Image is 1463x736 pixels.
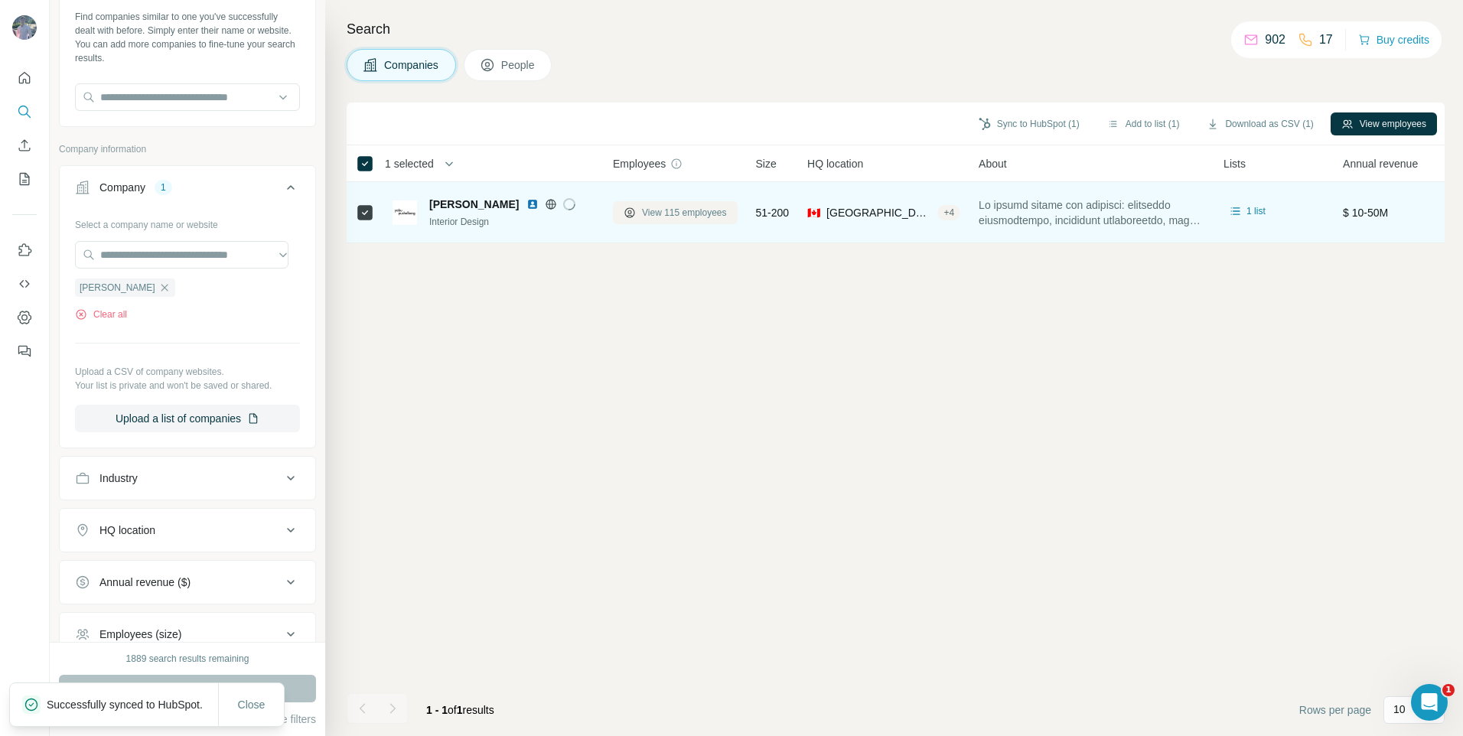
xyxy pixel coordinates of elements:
span: $ 10-50M [1343,207,1388,219]
img: LinkedIn logo [526,198,539,210]
button: Use Surfe on LinkedIn [12,236,37,264]
span: 1 [457,704,463,716]
span: 51-200 [756,205,790,220]
div: 1889 search results remaining [126,652,249,666]
img: Logo of Yabu Pushelberg [393,200,417,225]
button: Search [12,98,37,125]
button: Upload a list of companies [75,405,300,432]
button: Use Surfe API [12,270,37,298]
span: Employees [613,156,666,171]
button: Quick start [12,64,37,92]
iframe: Intercom live chat [1411,684,1448,721]
p: Successfully synced to HubSpot. [47,697,215,712]
span: 🇨🇦 [807,205,820,220]
span: About [979,156,1007,171]
span: 1 selected [385,156,434,171]
button: Clear all [75,308,127,321]
button: Enrich CSV [12,132,37,159]
button: Buy credits [1358,29,1429,50]
button: View employees [1331,112,1437,135]
span: results [426,704,494,716]
button: Company1 [60,169,315,212]
span: Annual revenue [1343,156,1418,171]
button: Employees (size) [60,616,315,653]
div: Interior Design [429,215,595,229]
button: Close [227,691,276,718]
span: 1 - 1 [426,704,448,716]
span: People [501,57,536,73]
div: 1 [155,181,172,194]
div: Company [99,180,145,195]
p: 10 [1393,702,1406,717]
span: View 115 employees [642,206,727,220]
div: Find companies similar to one you've successfully dealt with before. Simply enter their name or w... [75,10,300,65]
button: My lists [12,165,37,193]
span: HQ location [807,156,863,171]
span: [PERSON_NAME] [80,281,155,295]
h4: Search [347,18,1445,40]
button: Feedback [12,337,37,365]
p: Upload a CSV of company websites. [75,365,300,379]
p: Your list is private and won't be saved or shared. [75,379,300,392]
div: HQ location [99,523,155,538]
span: Rows per page [1299,702,1371,718]
button: Annual revenue ($) [60,564,315,601]
span: Lo ipsumd sitame con adipisci: elitseddo eiusmodtempo, incididunt utlaboreetdo, mag aliquaenim ad... [979,197,1205,228]
p: 17 [1319,31,1333,49]
span: of [448,704,457,716]
span: 1 list [1246,204,1266,218]
span: [GEOGRAPHIC_DATA], [GEOGRAPHIC_DATA] [826,205,931,220]
p: Company information [59,142,316,156]
button: Add to list (1) [1096,112,1191,135]
span: 1 [1442,684,1455,696]
span: Size [756,156,777,171]
button: HQ location [60,512,315,549]
span: [PERSON_NAME] [429,197,519,212]
button: Industry [60,460,315,497]
div: Annual revenue ($) [99,575,191,590]
div: Select a company name or website [75,212,300,232]
span: Close [238,697,266,712]
div: + 4 [937,206,960,220]
button: View 115 employees [613,201,738,224]
p: 902 [1265,31,1285,49]
span: Lists [1224,156,1246,171]
button: Sync to HubSpot (1) [968,112,1090,135]
div: Employees (size) [99,627,181,642]
button: Dashboard [12,304,37,331]
span: Companies [384,57,440,73]
img: Avatar [12,15,37,40]
button: Download as CSV (1) [1196,112,1324,135]
div: Industry [99,471,138,486]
